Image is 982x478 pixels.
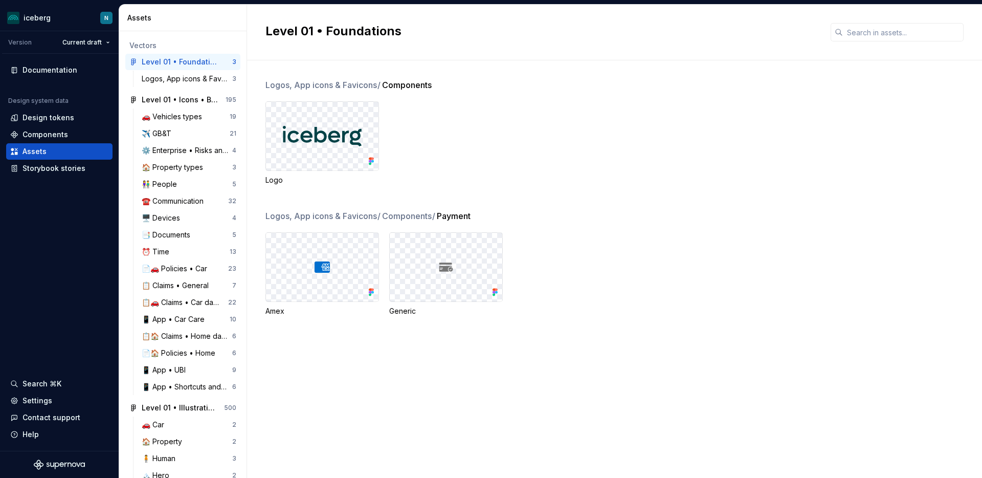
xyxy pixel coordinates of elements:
div: 📄🏠 Policies • Home [142,348,219,358]
div: 📋 Claims • General [142,280,213,291]
span: Logos, App icons & Favicons [265,210,381,222]
div: 10 [230,315,236,323]
div: ⚙️ Enterprise • Risks and LOBs [142,145,232,156]
div: 32 [228,197,236,205]
div: Settings [23,396,52,406]
div: 🏠 Property types [142,162,207,172]
div: 6 [232,349,236,357]
a: 🏠 Property types3 [138,159,240,176]
div: Design system data [8,97,69,105]
img: 418c6d47-6da6-4103-8b13-b5999f8989a1.png [7,12,19,24]
div: ⏰ Time [142,247,173,257]
a: ⚙️ Enterprise • Risks and LOBs4 [138,142,240,159]
div: 195 [226,96,236,104]
div: 22 [228,298,236,307]
a: 📄🏠 Policies • Home6 [138,345,240,361]
a: 📱 App • UBI9 [138,362,240,378]
div: 3 [232,163,236,171]
div: 📋🚗 Claims • Car damage types [142,297,228,308]
div: 🏠 Property [142,437,186,447]
button: Search ⌘K [6,376,113,392]
div: Logo [265,175,379,185]
a: Settings [6,393,113,409]
a: 📄🚗 Policies • Car23 [138,260,240,277]
div: 6 [232,332,236,340]
div: 2 [232,438,236,446]
button: Contact support [6,409,113,426]
a: 🧍 Human3 [138,450,240,467]
div: Logos, App icons & Favicons [142,74,232,84]
div: 📱 App • Car Care [142,314,209,324]
button: Help [6,426,113,443]
div: 4 [232,214,236,222]
span: Components [382,79,432,91]
a: Assets [6,143,113,160]
div: ✈️ GB&T [142,128,175,139]
div: 📑 Documents [142,230,194,240]
button: icebergN [2,7,117,29]
span: Components [382,210,436,222]
a: 📋🏠 Claims • Home damage types6 [138,328,240,344]
div: Version [8,38,32,47]
div: 3 [232,454,236,463]
div: 9 [232,366,236,374]
div: N [104,14,108,22]
div: 📋🏠 Claims • Home damage types [142,331,232,341]
span: Current draft [62,38,102,47]
svg: Supernova Logo [34,460,85,470]
div: Assets [127,13,242,23]
div: ☎️ Communication [142,196,208,206]
div: 5 [232,231,236,239]
div: 🚗 Vehicles types [142,112,206,122]
div: Generic [389,306,503,316]
div: Level 01 • Illustrations [142,403,218,413]
div: 🧍 Human [142,453,180,464]
div: Search ⌘K [23,379,61,389]
a: 👫 People5 [138,176,240,192]
span: Payment [437,210,471,222]
a: Documentation [6,62,113,78]
div: Assets [23,146,47,157]
div: 19 [230,113,236,121]
a: 📋 Claims • General7 [138,277,240,294]
a: ⏰ Time13 [138,244,240,260]
input: Search in assets... [843,23,964,41]
div: 📱 App • Shortcuts and menu [142,382,232,392]
div: 13 [230,248,236,256]
div: 🚗 Car [142,420,168,430]
div: 21 [230,129,236,138]
div: Level 01 • Foundations [142,57,218,67]
span: Logos, App icons & Favicons [265,79,381,91]
div: 5 [232,180,236,188]
div: 2 [232,421,236,429]
div: Components [23,129,68,140]
div: 7 [232,281,236,290]
a: 📋🚗 Claims • Car damage types22 [138,294,240,311]
a: Level 01 • Illustrations500 [125,400,240,416]
a: 📱 App • Shortcuts and menu6 [138,379,240,395]
div: Help [23,429,39,440]
div: 📱 App • UBI [142,365,190,375]
a: 🚗 Car2 [138,417,240,433]
h2: Level 01 • Foundations [265,23,818,39]
span: / [432,211,435,221]
a: ☎️ Communication32 [138,193,240,209]
div: Contact support [23,412,80,423]
span: / [377,211,381,221]
div: Vectors [129,40,236,51]
div: 3 [232,58,236,66]
a: Level 01 • Icons • Branded195 [125,92,240,108]
a: 🏠 Property2 [138,433,240,450]
div: Storybook stories [23,163,85,173]
a: ✈️ GB&T21 [138,125,240,142]
a: Logos, App icons & Favicons3 [138,71,240,87]
div: 500 [224,404,236,412]
div: 👫 People [142,179,181,189]
a: 🚗 Vehicles types19 [138,108,240,125]
button: Current draft [58,35,115,50]
span: / [377,80,381,90]
a: 📱 App • Car Care10 [138,311,240,328]
div: iceberg [24,13,51,23]
div: 3 [232,75,236,83]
